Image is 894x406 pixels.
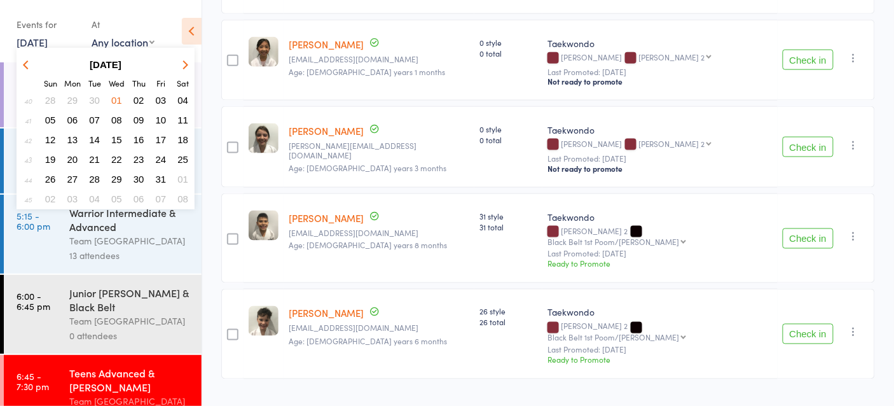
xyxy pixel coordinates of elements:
[69,286,191,314] div: Junior [PERSON_NAME] & Black Belt
[111,174,122,185] span: 29
[173,111,193,129] button: 11
[129,190,149,207] button: 06
[111,95,122,106] span: 01
[69,248,191,263] div: 13 attendees
[177,154,188,165] span: 25
[41,190,60,207] button: 02
[249,211,279,241] img: image1558938624.png
[638,139,705,148] div: [PERSON_NAME] 2
[92,14,155,35] div: At
[134,193,144,204] span: 06
[17,35,48,49] a: [DATE]
[89,115,100,125] span: 07
[69,234,191,248] div: Team [GEOGRAPHIC_DATA]
[479,123,537,134] span: 0 style
[547,333,680,342] div: Black Belt 1st Poom/[PERSON_NAME]
[547,258,773,269] div: Ready to Promote
[89,193,100,204] span: 04
[177,78,189,88] small: Saturday
[289,38,364,51] a: [PERSON_NAME]
[173,131,193,148] button: 18
[111,193,122,204] span: 05
[156,193,167,204] span: 07
[92,35,155,49] div: Any location
[45,115,56,125] span: 05
[45,95,56,106] span: 28
[249,37,279,67] img: image1651651368.png
[89,134,100,145] span: 14
[4,62,202,127] a: 4:00 -4:30 pmNinja (5&6yrs)Team [GEOGRAPHIC_DATA]10 attendees
[479,221,537,232] span: 31 total
[25,115,31,125] em: 41
[129,92,149,109] button: 02
[151,171,171,188] button: 31
[24,135,32,145] em: 42
[41,131,60,148] button: 12
[67,193,78,204] span: 03
[249,306,279,336] img: image1581485253.png
[289,324,469,333] small: p-h-i@bigpond.net.au
[17,211,50,231] time: 5:15 - 6:00 pm
[289,55,469,64] small: Willams_lee@icloud.com
[547,154,773,163] small: Last Promoted: [DATE]
[4,129,202,193] a: 4:30 -5:15 pmWarrior Beginner (7-9yrs)Team [GEOGRAPHIC_DATA]8 attendees
[177,193,188,204] span: 08
[129,171,149,188] button: 30
[289,66,445,77] span: Age: [DEMOGRAPHIC_DATA] years 1 months
[783,50,834,70] button: Check in
[156,174,167,185] span: 31
[151,151,171,168] button: 24
[289,228,469,237] small: trentrspencer@gmail.com
[67,95,78,106] span: 29
[85,190,104,207] button: 04
[63,171,83,188] button: 27
[156,95,167,106] span: 03
[547,227,773,246] div: [PERSON_NAME] 2
[479,48,537,59] span: 0 total
[783,324,834,344] button: Check in
[547,123,773,136] div: Taekwondo
[547,67,773,76] small: Last Promoted: [DATE]
[783,137,834,157] button: Check in
[173,171,193,188] button: 01
[17,291,50,311] time: 6:00 - 6:45 pm
[134,174,144,185] span: 30
[88,78,101,88] small: Tuesday
[24,155,32,165] em: 43
[17,14,79,35] div: Events for
[156,154,167,165] span: 24
[85,171,104,188] button: 28
[63,190,83,207] button: 03
[129,111,149,129] button: 09
[4,275,202,354] a: 6:00 -6:45 pmJunior [PERSON_NAME] & Black BeltTeam [GEOGRAPHIC_DATA]0 attendees
[547,322,773,341] div: [PERSON_NAME] 2
[479,306,537,317] span: 26 style
[151,111,171,129] button: 10
[547,37,773,50] div: Taekwondo
[156,134,167,145] span: 17
[69,328,191,343] div: 0 attendees
[129,131,149,148] button: 16
[547,164,773,174] div: Not ready to promote
[177,115,188,125] span: 11
[111,115,122,125] span: 08
[479,37,537,48] span: 0 style
[24,95,32,106] em: 40
[63,151,83,168] button: 20
[89,95,100,106] span: 30
[289,336,447,347] span: Age: [DEMOGRAPHIC_DATA] years 6 months
[151,131,171,148] button: 17
[547,237,680,246] div: Black Belt 1st Poom/[PERSON_NAME]
[41,111,60,129] button: 05
[24,194,32,204] em: 45
[89,154,100,165] span: 21
[45,134,56,145] span: 12
[45,174,56,185] span: 26
[69,206,191,234] div: Warrior Intermediate & Advanced
[173,190,193,207] button: 08
[129,151,149,168] button: 23
[638,53,705,61] div: [PERSON_NAME] 2
[109,78,125,88] small: Wednesday
[547,211,773,223] div: Taekwondo
[107,151,127,168] button: 22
